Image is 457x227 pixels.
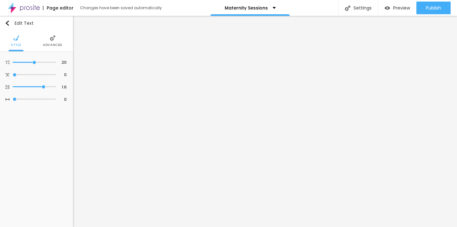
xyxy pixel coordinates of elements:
[11,43,21,47] span: Style
[5,97,10,101] img: Icone
[5,73,10,77] img: Icone
[225,6,268,10] p: Maternity Sessions
[5,60,10,64] img: Icone
[5,21,34,26] div: Edit Text
[5,21,10,26] img: Icone
[43,6,74,10] div: Page editor
[378,2,416,14] button: Preview
[345,5,350,11] img: Icone
[5,85,10,89] img: Icone
[43,43,62,47] span: Advanced
[393,5,410,10] span: Preview
[50,35,56,41] img: Icone
[426,5,441,10] span: Publish
[416,2,451,14] button: Publish
[13,35,19,41] img: Icone
[73,16,457,227] iframe: Editor
[385,5,390,11] img: view-1.svg
[80,6,162,10] div: Changes have been saved automatically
